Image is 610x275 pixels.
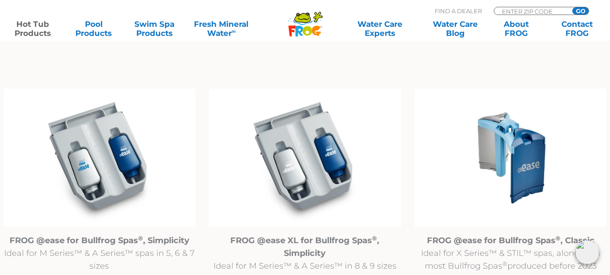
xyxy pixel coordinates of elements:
[138,235,143,242] sup: ®
[70,20,117,38] a: PoolProducts
[209,89,401,227] img: @ease_Bullfrog_FROG @easeXL for Bullfrog Spas with Filter
[555,235,560,242] sup: ®
[415,234,607,272] p: Ideal for X Series™ & STIL™ spas, along with most Bullfrog Spas produced before 2023
[501,7,562,15] input: Zip Code Form
[502,260,507,267] sup: ®
[4,89,196,227] img: @ease_Bullfrog_FROG @ease R180 for Bullfrog Spas with Filter
[4,234,196,272] p: Ideal for M Series™ & A Series™ spas in 5, 6 & 7 sizes
[131,20,178,38] a: Swim SpaProducts
[432,20,479,38] a: Water CareBlog
[342,20,418,38] a: Water CareExperts
[493,20,540,38] a: AboutFROG
[572,7,589,15] input: GO
[427,235,595,245] strong: FROG @ease for Bullfrog Spas , Classic
[230,235,379,258] strong: FROG @ease XL for Bullfrog Spas , Simplicity
[10,235,189,245] strong: FROG @ease for Bullfrog Spas , Simplicity
[232,28,236,35] sup: ∞
[372,235,377,242] sup: ®
[9,20,56,38] a: Hot TubProducts
[415,89,607,227] img: Untitled design (94)
[209,234,401,272] p: Ideal for M Series™ & A Series™ in 8 & 9 sizes
[435,7,482,15] p: Find A Dealer
[554,20,601,38] a: ContactFROG
[192,20,251,38] a: Fresh MineralWater∞
[575,240,599,264] img: openIcon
